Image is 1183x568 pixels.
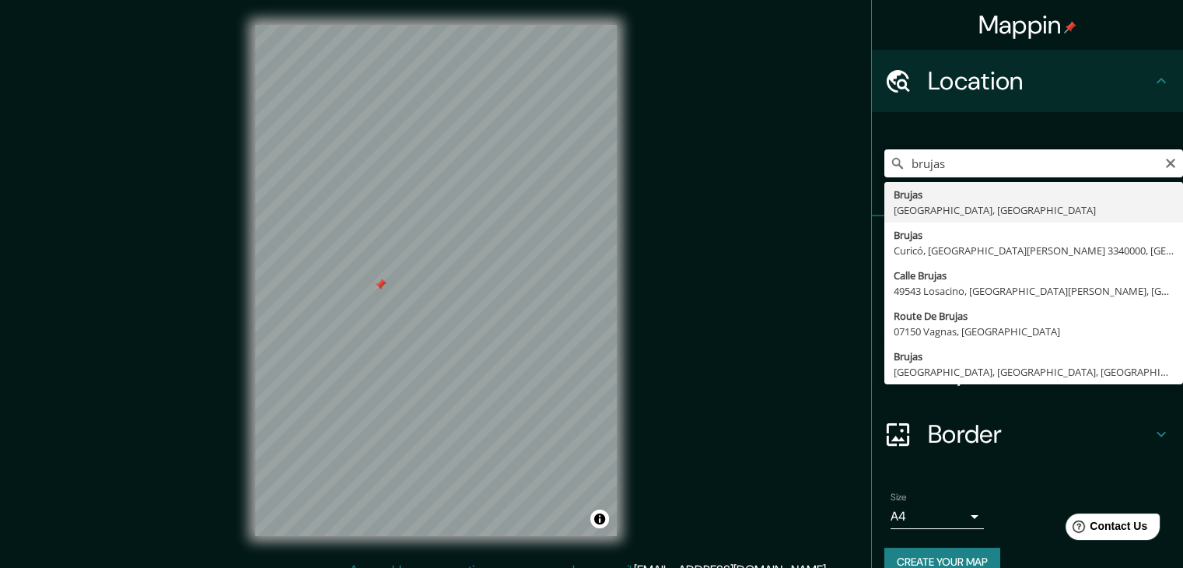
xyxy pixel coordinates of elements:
h4: Layout [928,356,1152,387]
canvas: Map [255,25,617,536]
h4: Location [928,65,1152,96]
div: Pins [872,216,1183,279]
div: Route De Brujas [894,308,1174,324]
h4: Border [928,419,1152,450]
button: Clear [1164,155,1177,170]
iframe: Help widget launcher [1045,507,1166,551]
div: 07150 Vagnas, [GEOGRAPHIC_DATA] [894,324,1174,339]
div: A4 [891,504,984,529]
div: Style [872,279,1183,341]
div: [GEOGRAPHIC_DATA], [GEOGRAPHIC_DATA] [894,202,1174,218]
h4: Mappin [978,9,1077,40]
div: Brujas [894,349,1174,364]
img: pin-icon.png [1064,21,1076,33]
div: 49543 Losacino, [GEOGRAPHIC_DATA][PERSON_NAME], [GEOGRAPHIC_DATA] [894,283,1174,299]
div: Brujas [894,227,1174,243]
button: Toggle attribution [590,510,609,528]
input: Pick your city or area [884,149,1183,177]
div: Curicó, [GEOGRAPHIC_DATA][PERSON_NAME] 3340000, [GEOGRAPHIC_DATA] [894,243,1174,258]
div: Layout [872,341,1183,403]
div: [GEOGRAPHIC_DATA], [GEOGRAPHIC_DATA], [GEOGRAPHIC_DATA] [894,364,1174,380]
div: Border [872,403,1183,465]
div: Calle Brujas [894,268,1174,283]
label: Size [891,491,907,504]
div: Location [872,50,1183,112]
div: Brujas [894,187,1174,202]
